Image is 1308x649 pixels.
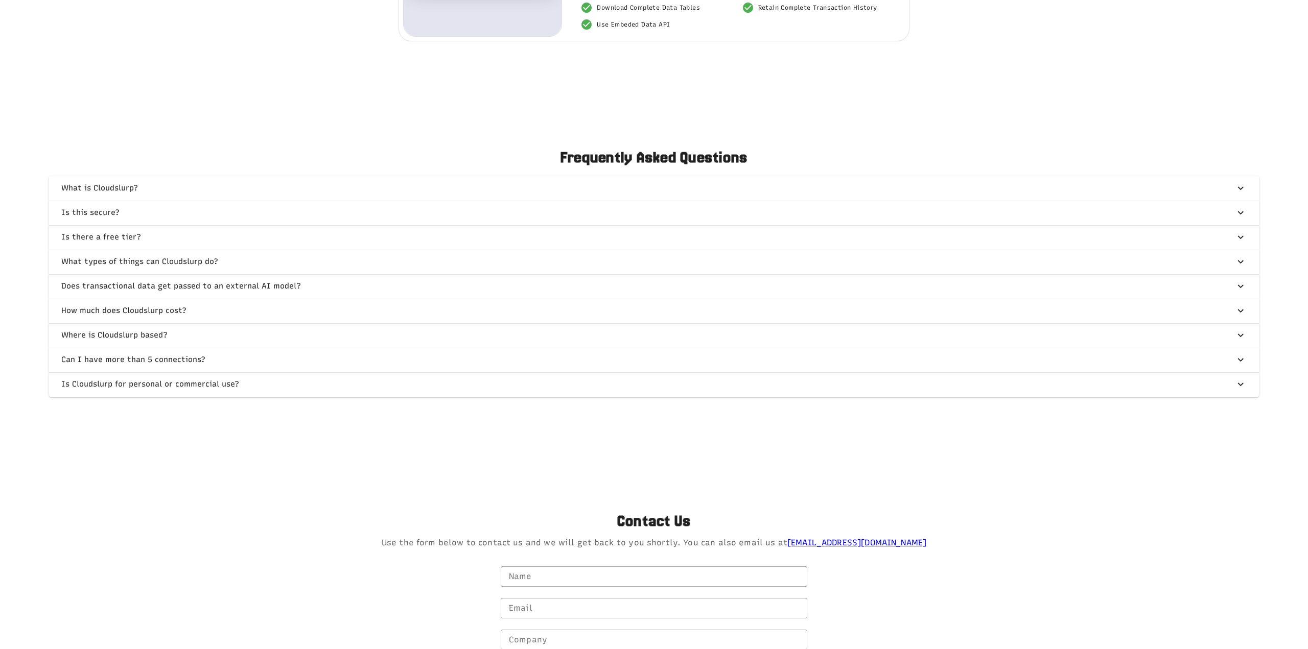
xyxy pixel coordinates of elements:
[758,4,877,11] span: Retain Complete Transaction History
[25,536,1283,550] p: Use the form below to contact us and we will get back to you shortly. You can also email us at
[49,372,1259,397] button: Is Cloudslurp for personal or commercial use?
[49,299,1259,323] button: How much does Cloudslurp cost?
[597,21,670,28] span: Use Embeded Data API
[787,538,926,547] a: [EMAIL_ADDRESS][DOMAIN_NAME]
[49,225,1259,250] button: Is there a free tier?
[49,201,1259,225] button: Is this secure?
[49,250,1259,274] button: What types of things can Cloudslurp do?
[49,176,1259,201] button: What is Cloudslurp?
[49,323,1259,348] button: Where is Cloudslurp based?
[25,511,1283,532] p: Contact Us
[25,148,1283,168] p: Frequently Asked Questions
[49,348,1259,372] button: Can I have more than 5 connections?
[597,4,700,11] span: Download Complete Data Tables
[49,274,1259,299] button: Does transactional data get passed to an external AI model?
